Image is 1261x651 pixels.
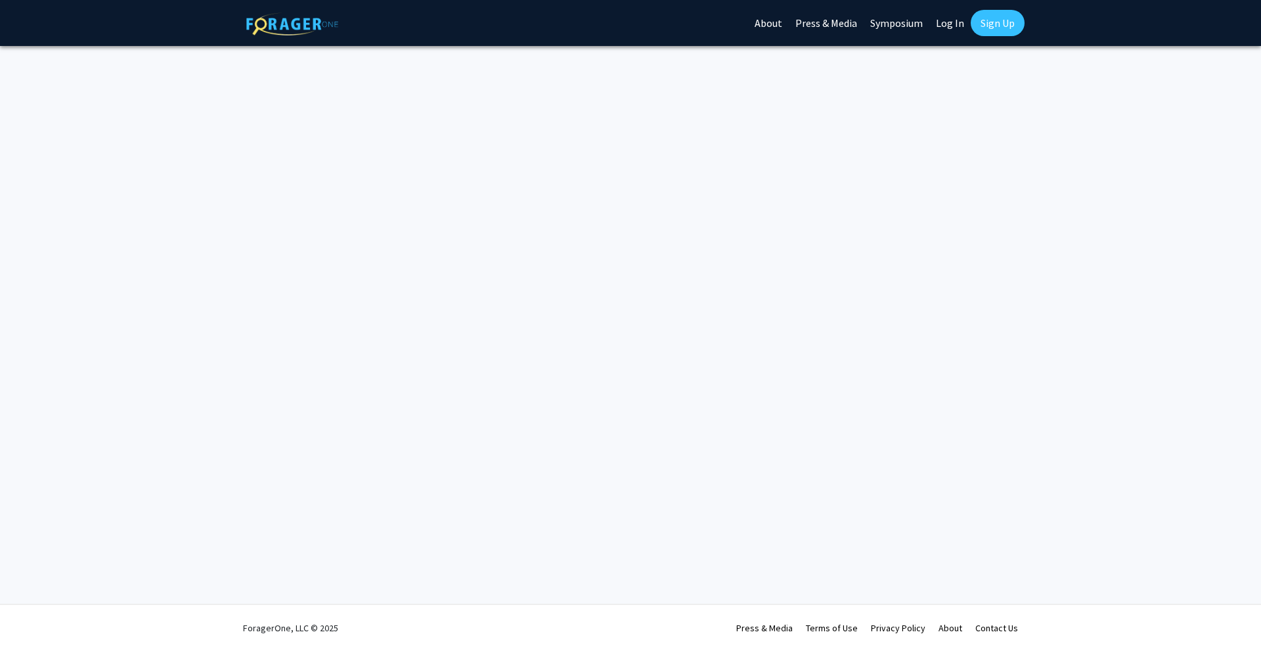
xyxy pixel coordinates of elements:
a: Press & Media [736,622,793,634]
a: Sign Up [971,10,1025,36]
a: Contact Us [975,622,1018,634]
a: About [939,622,962,634]
a: Terms of Use [806,622,858,634]
div: ForagerOne, LLC © 2025 [243,605,338,651]
a: Privacy Policy [871,622,925,634]
img: ForagerOne Logo [246,12,338,35]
